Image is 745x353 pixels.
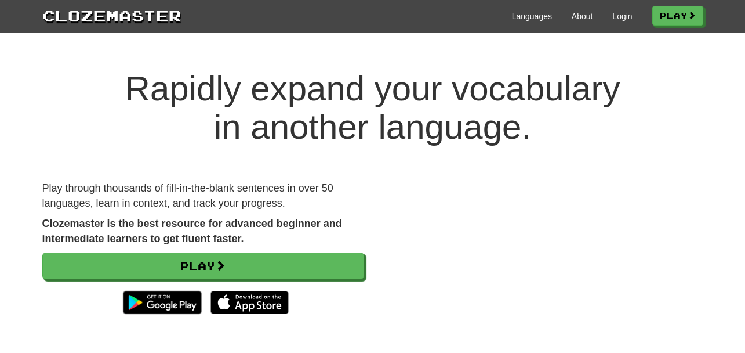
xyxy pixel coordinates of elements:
p: Play through thousands of fill-in-the-blank sentences in over 50 languages, learn in context, and... [42,181,364,211]
a: Login [612,10,632,22]
a: Clozemaster [42,5,181,26]
a: Languages [512,10,552,22]
img: Get it on Google Play [117,285,207,320]
a: About [572,10,593,22]
a: Play [42,253,364,279]
img: Download_on_the_App_Store_Badge_US-UK_135x40-25178aeef6eb6b83b96f5f2d004eda3bffbb37122de64afbaef7... [210,291,289,314]
strong: Clozemaster is the best resource for advanced beginner and intermediate learners to get fluent fa... [42,218,342,244]
a: Play [652,6,703,26]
